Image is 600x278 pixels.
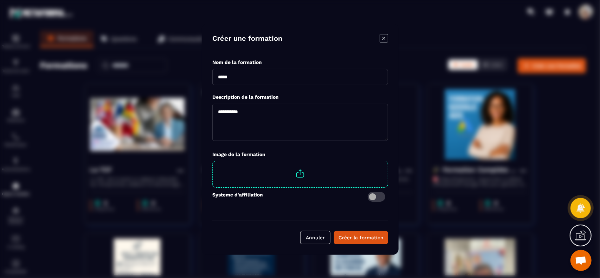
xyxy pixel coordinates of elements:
div: Créer la formation [338,234,383,241]
button: Créer la formation [334,231,388,244]
h4: Créer une formation [212,34,282,44]
label: Image de la formation [212,151,265,157]
label: Nom de la formation [212,59,262,65]
label: Systeme d'affiliation [212,192,263,202]
label: Description de la formation [212,94,279,100]
button: Annuler [300,231,330,244]
a: Ouvrir le chat [570,250,592,271]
